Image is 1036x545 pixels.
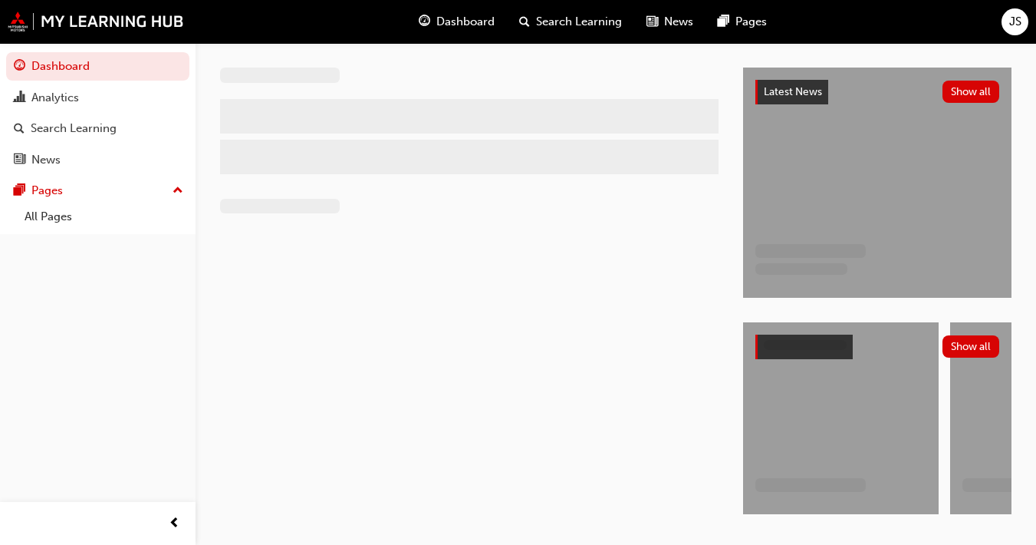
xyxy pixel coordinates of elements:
[755,80,999,104] a: Latest NewsShow all
[14,60,25,74] span: guage-icon
[14,91,25,105] span: chart-icon
[419,12,430,31] span: guage-icon
[31,120,117,137] div: Search Learning
[735,13,767,31] span: Pages
[31,151,61,169] div: News
[6,114,189,143] a: Search Learning
[173,181,183,201] span: up-icon
[942,335,1000,358] button: Show all
[755,335,999,359] a: Show all
[6,177,189,205] button: Pages
[169,514,180,533] span: prev-icon
[31,182,63,200] div: Pages
[718,12,729,31] span: pages-icon
[536,13,622,31] span: Search Learning
[31,89,79,107] div: Analytics
[942,81,1000,103] button: Show all
[664,13,693,31] span: News
[14,154,25,167] span: news-icon
[18,205,189,229] a: All Pages
[6,84,189,112] a: Analytics
[519,12,530,31] span: search-icon
[436,13,495,31] span: Dashboard
[406,6,507,38] a: guage-iconDashboard
[1009,13,1021,31] span: JS
[6,146,189,174] a: News
[14,122,25,136] span: search-icon
[1001,8,1028,35] button: JS
[507,6,634,38] a: search-iconSearch Learning
[14,184,25,198] span: pages-icon
[634,6,705,38] a: news-iconNews
[8,12,184,31] img: mmal
[6,52,189,81] a: Dashboard
[705,6,779,38] a: pages-iconPages
[764,85,822,98] span: Latest News
[646,12,658,31] span: news-icon
[6,49,189,177] button: DashboardAnalyticsSearch LearningNews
